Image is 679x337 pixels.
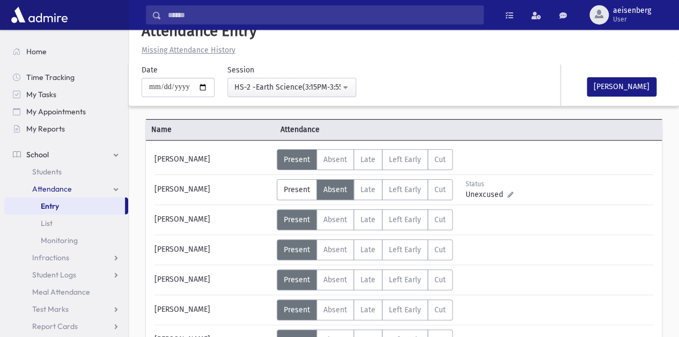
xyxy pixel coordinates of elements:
span: Student Logs [32,270,76,280]
span: Late [360,245,375,254]
a: School [4,146,128,163]
a: My Tasks [4,86,128,103]
a: Meal Attendance [4,283,128,301]
img: AdmirePro [9,4,70,26]
span: Left Early [389,185,421,194]
span: Infractions [32,253,69,262]
a: Missing Attendance History [137,46,235,55]
a: Home [4,43,128,60]
a: Student Logs [4,266,128,283]
label: Date [142,64,158,76]
a: Attendance [4,180,128,197]
a: Infractions [4,249,128,266]
span: Cut [434,155,446,164]
span: Unexcused [466,189,507,200]
div: AttTypes [277,149,453,170]
button: [PERSON_NAME] [587,77,656,97]
div: HS-2 -Earth Science(3:15PM-3:55PM) [234,82,341,93]
span: Name [146,124,275,135]
span: Left Early [389,275,421,284]
a: List [4,215,128,232]
div: AttTypes [277,299,453,320]
a: Time Tracking [4,69,128,86]
div: AttTypes [277,209,453,230]
a: Test Marks [4,301,128,318]
span: Present [284,275,310,284]
span: Present [284,305,310,314]
a: My Appointments [4,103,128,120]
span: aeisenberg [613,6,651,15]
a: Monitoring [4,232,128,249]
span: Present [284,215,310,224]
span: Entry [41,201,59,211]
h5: Attendance Entry [137,22,670,40]
span: Left Early [389,215,421,224]
div: [PERSON_NAME] [149,179,277,200]
span: Absent [323,215,347,224]
label: Session [227,64,254,76]
span: Cut [434,245,446,254]
span: User [613,15,651,24]
span: Late [360,215,375,224]
span: Left Early [389,155,421,164]
span: Attendance [275,124,404,135]
div: AttTypes [277,239,453,260]
button: HS-2 -Earth Science(3:15PM-3:55PM) [227,78,356,97]
div: AttTypes [277,179,453,200]
span: Home [26,47,47,56]
span: Absent [323,155,347,164]
span: My Reports [26,124,65,134]
span: Report Cards [32,321,78,331]
span: Present [284,155,310,164]
div: [PERSON_NAME] [149,269,277,290]
span: Late [360,155,375,164]
span: Absent [323,275,347,284]
span: Monitoring [41,236,78,245]
a: My Reports [4,120,128,137]
span: Cut [434,185,446,194]
a: Report Cards [4,318,128,335]
div: [PERSON_NAME] [149,149,277,170]
span: Present [284,185,310,194]
span: Left Early [389,245,421,254]
span: My Appointments [26,107,86,116]
span: School [26,150,49,159]
div: [PERSON_NAME] [149,209,277,230]
a: Entry [4,197,125,215]
div: [PERSON_NAME] [149,299,277,320]
a: Students [4,163,128,180]
span: Cut [434,275,446,284]
span: Present [284,245,310,254]
u: Missing Attendance History [142,46,235,55]
input: Search [161,5,483,25]
span: Test Marks [32,304,69,314]
div: Status [466,179,513,189]
div: AttTypes [277,269,453,290]
span: List [41,218,53,228]
span: Attendance [32,184,72,194]
span: Absent [323,245,347,254]
span: Cut [434,215,446,224]
span: Time Tracking [26,72,75,82]
span: Students [32,167,62,177]
span: Late [360,275,375,284]
span: Absent [323,185,347,194]
span: Late [360,185,375,194]
span: Absent [323,305,347,314]
div: [PERSON_NAME] [149,239,277,260]
span: My Tasks [26,90,56,99]
span: Meal Attendance [32,287,90,297]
